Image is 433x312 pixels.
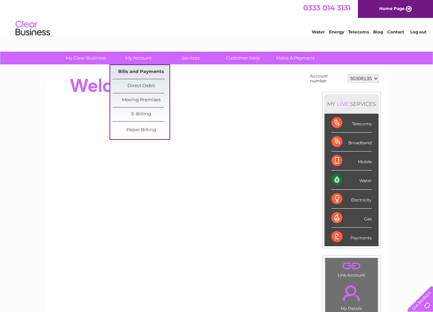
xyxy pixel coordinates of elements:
a: . [327,260,376,272]
a: Bills and Payments [113,65,169,79]
div: Gas [331,209,372,228]
a: . [327,281,376,305]
a: 0333 014 3131 [303,3,351,12]
div: Water [331,170,372,189]
a: Telecoms [348,29,369,34]
img: logo.png [15,18,50,39]
div: Broadband [331,133,372,152]
a: Services [162,52,219,64]
a: Direct Debit [113,79,169,93]
div: Electricity [331,190,372,209]
a: Moving Premises [113,93,169,107]
div: Mobile [331,152,372,170]
a: Make A Payment [267,52,324,64]
td: Link Account [325,258,378,279]
a: Paper Billing [113,123,169,137]
div: Telecoms [331,114,372,133]
td: Account number [308,72,346,85]
div: Clear Business is a trading name of Verastar Limited (registered in [GEOGRAPHIC_DATA] No. 3667643... [54,4,380,33]
a: Water [312,29,325,34]
a: My Account [110,52,167,64]
a: Blog [373,29,383,34]
a: E-Billing [113,107,169,121]
a: Customer Help [215,52,271,64]
a: Energy [329,29,344,34]
a: Contact [387,29,404,34]
div: Payments [331,228,372,246]
a: Log out [410,29,426,34]
a: My Clear Business [58,52,114,64]
div: LIVE [336,101,350,107]
div: MY SERVICES [324,94,379,114]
